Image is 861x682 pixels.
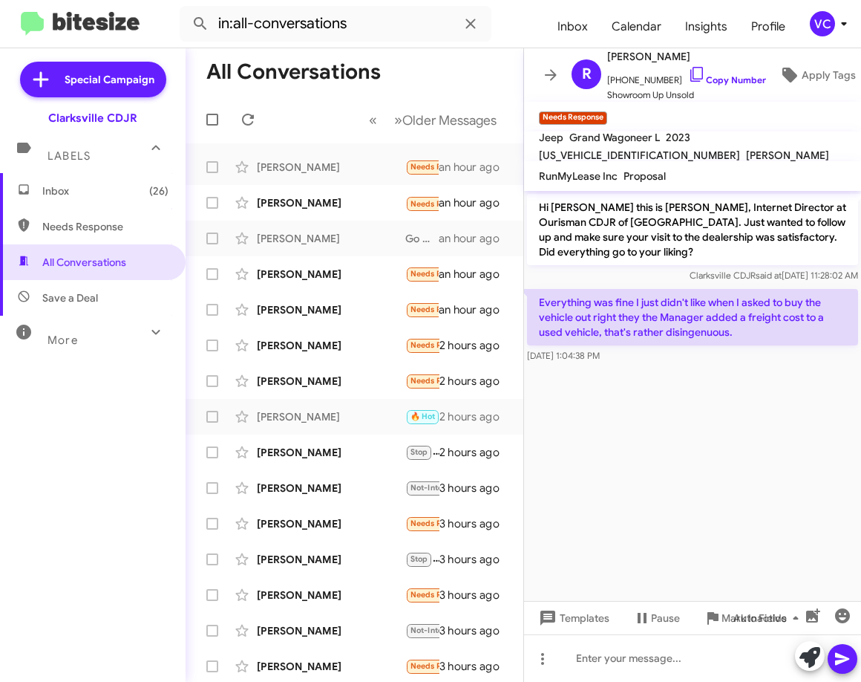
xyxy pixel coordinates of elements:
button: Pause [621,605,692,631]
button: VC [797,11,845,36]
span: Needs Response [410,661,474,671]
span: Inbox [42,184,168,198]
span: Needs Response [410,305,474,314]
div: [PERSON_NAME] [257,338,405,353]
div: What time [DATE] are you thinking? [405,408,439,425]
span: Proposal [623,169,666,183]
div: I haven't seen anything [405,657,439,675]
div: Go Victoria, unfortunately my schedule for the next few weeks isn't going to allow any time to ge... [405,231,439,246]
div: an hour ago [439,195,511,210]
span: Older Messages [402,112,497,129]
div: VC [810,11,835,36]
div: I will thank you [405,337,439,354]
span: [PERSON_NAME] [746,149,829,162]
div: Your bait and switch online advertising and initial communication does not make us want to do bus... [405,551,439,568]
div: an hour ago [439,302,511,317]
span: Needs Response [410,519,474,528]
span: 🔥 Hot [410,412,436,421]
span: Auto Fields [733,605,805,631]
span: » [394,111,402,129]
span: Showroom Up Unsold [607,88,766,103]
span: Stop [410,447,428,457]
div: All is good thank you [405,301,439,318]
span: Labels [48,149,91,163]
span: Needs Response [410,340,474,350]
span: Needs Response [410,269,474,279]
button: Previous [360,105,386,135]
div: [PERSON_NAME] [257,481,405,496]
span: Clarksville CDJR [DATE] 11:28:02 AM [690,270,858,281]
div: [PERSON_NAME] [257,516,405,531]
div: [PERSON_NAME] [257,267,405,282]
div: [PERSON_NAME] [257,623,405,638]
div: [PERSON_NAME] [257,374,405,389]
nav: Page navigation example [361,105,505,135]
button: Auto Fields [721,605,816,631]
span: Needs Response [410,590,474,600]
span: « [369,111,377,129]
div: No longer in the market [405,622,439,639]
a: Profile [739,5,797,48]
a: Calendar [600,5,673,48]
div: [PERSON_NAME] [257,659,405,674]
span: (26) [149,184,168,198]
span: Apply Tags [802,62,856,88]
span: said at [756,270,782,281]
span: Templates [536,605,609,631]
div: [PERSON_NAME] [257,302,405,317]
span: More [48,334,78,347]
div: Hi - sorry I'll have to get back to you I'm not ready to make a move on a vehicle at this time Th... [405,586,439,603]
span: All Conversations [42,255,126,270]
div: an hour ago [439,231,511,246]
span: Special Campaign [65,72,154,87]
span: [US_VEHICLE_IDENTIFICATION_NUMBER] [539,149,740,162]
a: Special Campaign [20,62,166,97]
p: Hi [PERSON_NAME] this is [PERSON_NAME], Internet Director at Ourisman CDJR of [GEOGRAPHIC_DATA]. ... [527,194,858,265]
a: Insights [673,5,739,48]
span: Needs Response [42,219,168,234]
div: [PERSON_NAME] [257,588,405,603]
input: Search [180,6,491,42]
span: Not-Interested [410,483,468,493]
div: Inbound Call [405,193,439,212]
a: Copy Number [688,74,766,85]
div: Hi, only interested in Granite soft top,,, can you secure? [405,265,439,282]
small: Needs Response [539,111,607,125]
div: 2 hours ago [439,338,511,353]
span: R [582,62,592,86]
span: RunMyLease Inc [539,169,618,183]
div: [PERSON_NAME] [257,195,405,210]
button: Templates [524,605,621,631]
button: Next [385,105,505,135]
div: Hello, I have already been in contact with one of your sales reps. [405,515,439,532]
div: 3 hours ago [439,552,511,567]
span: Needs Response [410,199,474,209]
span: Grand Wagoneer L [569,131,660,144]
div: 2 hours ago [439,445,511,460]
button: Mark Inactive [692,605,799,631]
span: Needs Response [410,376,474,386]
span: 2023 [666,131,690,144]
span: Save a Deal [42,290,98,305]
div: an hour ago [439,160,511,175]
div: 3 hours ago [439,588,511,603]
div: 3 hours ago [439,623,511,638]
span: [PERSON_NAME] [607,48,766,65]
span: Needs Response [410,162,474,172]
div: 3 hours ago [439,516,511,531]
div: Already purchased thank you [405,479,439,496]
div: [PERSON_NAME] [257,409,405,424]
span: [DATE] 1:04:38 PM [527,350,600,361]
p: Everything was fine I just didn't like when I asked to buy the vehicle out right they the Manager... [527,289,858,345]
div: Clarksville CDJR [48,111,137,126]
div: [PERSON_NAME] [257,231,405,246]
span: Jeep [539,131,563,144]
a: Inbox [546,5,600,48]
div: 2 hours ago [439,374,511,389]
div: 3 hours ago [439,659,511,674]
div: I wanted an x5 [405,372,439,389]
span: Pause [651,605,680,631]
